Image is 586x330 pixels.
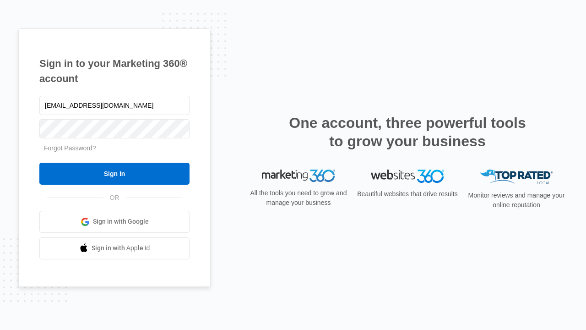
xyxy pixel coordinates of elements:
[39,211,190,233] a: Sign in with Google
[465,191,568,210] p: Monitor reviews and manage your online reputation
[39,237,190,259] a: Sign in with Apple Id
[356,189,459,199] p: Beautiful websites that drive results
[92,243,150,253] span: Sign in with Apple Id
[247,188,350,208] p: All the tools you need to grow and manage your business
[371,170,444,183] img: Websites 360
[286,114,529,150] h2: One account, three powerful tools to grow your business
[39,56,190,86] h1: Sign in to your Marketing 360® account
[44,144,96,152] a: Forgot Password?
[93,217,149,226] span: Sign in with Google
[39,96,190,115] input: Email
[480,170,553,185] img: Top Rated Local
[103,193,126,203] span: OR
[262,170,335,182] img: Marketing 360
[39,163,190,185] input: Sign In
